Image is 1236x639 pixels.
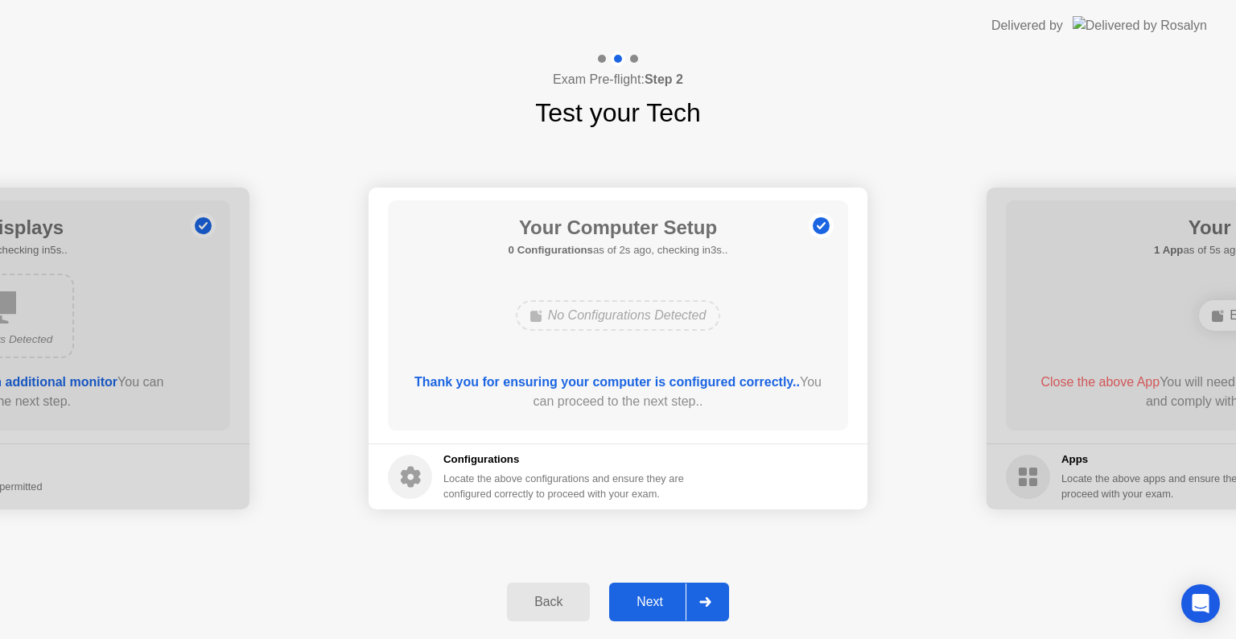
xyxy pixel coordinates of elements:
button: Next [609,583,729,621]
div: Back [512,595,585,609]
h5: Configurations [443,451,687,468]
img: Delivered by Rosalyn [1073,16,1207,35]
button: Back [507,583,590,621]
b: 0 Configurations [509,244,593,256]
div: Delivered by [991,16,1063,35]
div: Locate the above configurations and ensure they are configured correctly to proceed with your exam. [443,471,687,501]
b: Thank you for ensuring your computer is configured correctly.. [414,375,800,389]
div: No Configurations Detected [516,300,721,331]
b: Step 2 [645,72,683,86]
div: You can proceed to the next step.. [411,373,826,411]
h5: as of 2s ago, checking in3s.. [509,242,728,258]
div: Open Intercom Messenger [1181,584,1220,623]
h1: Your Computer Setup [509,213,728,242]
div: Next [614,595,686,609]
h4: Exam Pre-flight: [553,70,683,89]
h1: Test your Tech [535,93,701,132]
